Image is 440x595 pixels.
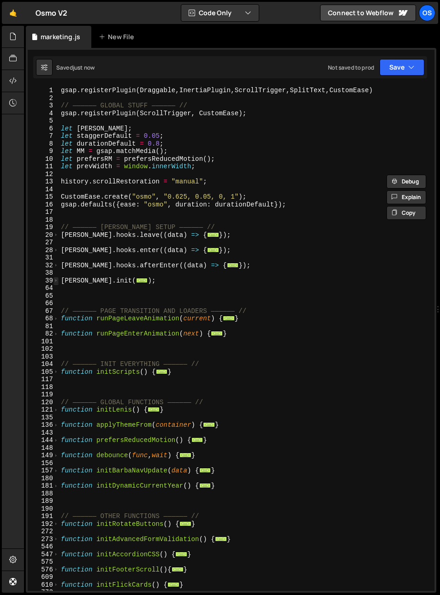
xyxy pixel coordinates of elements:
[28,505,59,513] div: 190
[28,467,59,475] div: 157
[28,399,59,406] div: 120
[28,284,59,292] div: 64
[167,582,179,587] span: ...
[28,87,59,94] div: 1
[28,292,59,300] div: 65
[328,64,374,71] div: Not saved to prod
[28,460,59,467] div: 156
[28,132,59,140] div: 7
[223,316,235,321] span: ...
[179,521,191,526] span: ...
[28,414,59,422] div: 135
[156,369,168,374] span: ...
[28,163,59,171] div: 11
[28,429,59,437] div: 143
[175,551,187,556] span: ...
[73,64,95,71] div: just now
[28,94,59,102] div: 2
[28,147,59,155] div: 9
[41,32,80,41] div: marketing.js
[28,497,59,505] div: 189
[28,216,59,224] div: 18
[28,300,59,307] div: 66
[181,5,259,21] button: Code Only
[28,558,59,566] div: 575
[28,231,59,239] div: 20
[28,338,59,346] div: 101
[36,7,67,18] div: Osmo V2
[419,5,435,21] a: Os
[386,190,426,204] button: Explain
[28,376,59,383] div: 117
[2,2,24,24] a: 🤙
[386,206,426,220] button: Copy
[28,102,59,110] div: 3
[28,315,59,323] div: 68
[28,201,59,209] div: 16
[199,468,211,473] span: ...
[28,436,59,444] div: 144
[28,155,59,163] div: 10
[28,254,59,262] div: 31
[136,277,148,283] span: ...
[28,239,59,247] div: 27
[28,307,59,315] div: 67
[28,475,59,483] div: 180
[28,360,59,368] div: 104
[28,536,59,543] div: 273
[207,247,219,252] span: ...
[28,383,59,391] div: 118
[28,247,59,254] div: 28
[28,566,59,574] div: 576
[28,277,59,285] div: 39
[28,520,59,528] div: 192
[28,323,59,330] div: 81
[211,331,223,336] span: ...
[28,269,59,277] div: 38
[28,345,59,353] div: 102
[28,444,59,452] div: 148
[28,140,59,148] div: 8
[28,125,59,133] div: 6
[203,422,215,427] span: ...
[380,59,424,76] button: Save
[172,566,184,571] span: ...
[28,224,59,231] div: 19
[28,178,59,186] div: 13
[320,5,416,21] a: Connect to Webflow
[28,262,59,270] div: 32
[28,330,59,338] div: 82
[28,368,59,376] div: 105
[179,453,191,458] span: ...
[28,482,59,490] div: 181
[28,543,59,551] div: 546
[28,110,59,118] div: 4
[386,175,426,189] button: Debug
[28,117,59,125] div: 5
[28,581,59,589] div: 610
[207,232,219,237] span: ...
[28,528,59,536] div: 272
[28,391,59,399] div: 119
[215,536,227,541] span: ...
[28,208,59,216] div: 17
[227,262,239,267] span: ...
[28,513,59,520] div: 191
[56,64,95,71] div: Saved
[28,573,59,581] div: 609
[28,406,59,414] div: 121
[28,421,59,429] div: 136
[28,193,59,201] div: 15
[28,490,59,498] div: 188
[28,551,59,559] div: 547
[199,483,211,488] span: ...
[148,407,160,412] span: ...
[191,437,203,442] span: ...
[99,32,137,41] div: New File
[28,452,59,460] div: 149
[28,171,59,178] div: 12
[28,353,59,361] div: 103
[28,186,59,194] div: 14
